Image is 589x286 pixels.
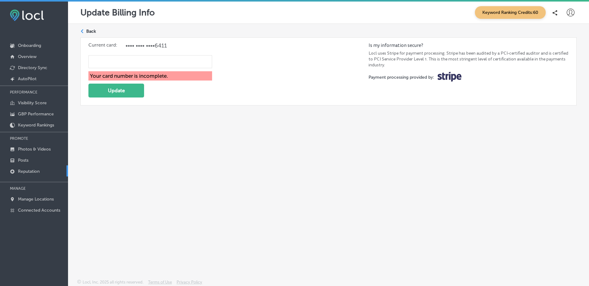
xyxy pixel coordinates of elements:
[18,65,47,70] p: Directory Sync
[369,42,569,49] label: Is my information secure?
[18,43,41,48] p: Onboarding
[83,280,143,284] p: Locl, Inc. 2025 all rights reserved.
[18,158,28,163] p: Posts
[126,42,167,49] span: •••• •••• •••• 6411
[88,42,126,49] label: Current card:
[369,50,569,68] label: Locl uses Stripe for payment processing. Stripe has been audited by a PCI-certified auditor and i...
[80,7,155,18] p: Update Billing Info
[18,147,51,152] p: Photos & Videos
[88,84,144,97] button: Update
[18,122,54,128] p: Keyword Rankings
[18,54,36,59] p: Overview
[18,169,40,174] p: Reputation
[18,111,54,117] p: GBP Performance
[18,76,36,81] p: AutoPilot
[10,10,44,21] img: fda3e92497d09a02dc62c9cd864e3231.png
[92,59,209,64] iframe: Secure card payment input frame
[475,6,546,19] span: Keyword Ranking Credits: 60
[18,100,47,106] p: Visibility Score
[369,75,434,80] label: Payment processing provided by:
[18,208,60,213] p: Connected Accounts
[80,28,96,34] a: Back
[18,197,54,202] p: Manage Locations
[88,71,212,81] div: Your card number is incomplete.
[86,29,96,34] p: Back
